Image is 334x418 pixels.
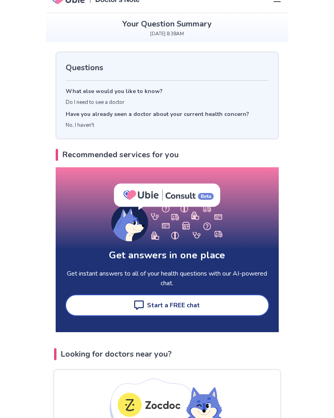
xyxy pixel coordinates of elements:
[109,248,225,262] h1: Get answers in one place
[56,149,279,161] h2: Recommended services for you
[65,269,269,288] p: Get instant answers to all of your health questions with our AI-powered chat.
[66,87,269,95] p: What else would you like to know?
[147,300,200,310] div: Start a FREE chat
[66,122,269,130] p: No, I haven't
[46,30,288,37] p: [DATE] 8:38AM
[65,294,269,316] a: Start a FREE chat
[66,62,269,74] h2: Questions
[66,99,269,107] p: Do I need to see a doctor
[111,183,223,241] img: AI Chat Illustration
[46,18,288,30] h2: Your Question Summary
[54,348,280,360] h2: Looking for doctors near you?
[66,110,269,118] p: Have you already seen a doctor about your current health concern?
